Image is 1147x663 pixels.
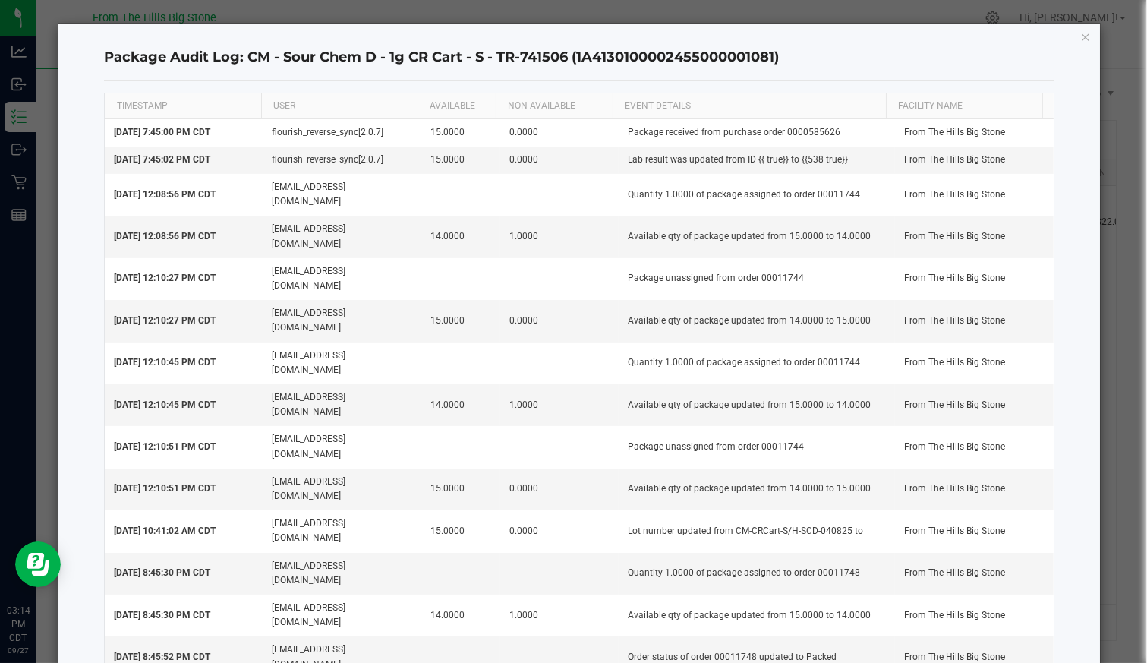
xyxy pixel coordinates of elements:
[263,595,421,636] td: [EMAIL_ADDRESS][DOMAIN_NAME]
[15,541,61,587] iframe: Resource center
[263,258,421,300] td: [EMAIL_ADDRESS][DOMAIN_NAME]
[619,553,895,595] td: Quantity 1.0000 of package assigned to order 00011748
[114,189,216,200] span: [DATE] 12:08:56 PM CDT
[895,469,1053,510] td: From The Hills Big Stone
[263,300,421,342] td: [EMAIL_ADDRESS][DOMAIN_NAME]
[263,147,421,174] td: flourish_reverse_sync[2.0.7]
[886,93,1042,119] th: Facility Name
[263,510,421,552] td: [EMAIL_ADDRESS][DOMAIN_NAME]
[114,273,216,283] span: [DATE] 12:10:27 PM CDT
[263,216,421,257] td: [EMAIL_ADDRESS][DOMAIN_NAME]
[619,258,895,300] td: Package unassigned from order 00011744
[421,469,500,510] td: 15.0000
[114,652,210,662] span: [DATE] 8:45:52 PM CDT
[619,216,895,257] td: Available qty of package updated from 15.0000 to 14.0000
[619,384,895,426] td: Available qty of package updated from 15.0000 to 14.0000
[619,595,895,636] td: Available qty of package updated from 15.0000 to 14.0000
[114,610,210,620] span: [DATE] 8:45:30 PM CDT
[421,147,500,174] td: 15.0000
[500,300,619,342] td: 0.0000
[895,174,1053,216] td: From The Hills Big Stone
[421,119,500,147] td: 15.0000
[418,93,496,119] th: AVAILABLE
[613,93,886,119] th: EVENT DETAILS
[619,300,895,342] td: Available qty of package updated from 14.0000 to 15.0000
[114,526,216,536] span: [DATE] 10:41:02 AM CDT
[619,510,895,552] td: Lot number updated from CM-CRCart-S/H-SCD-040825 to
[619,469,895,510] td: Available qty of package updated from 14.0000 to 15.0000
[619,147,895,174] td: Lab result was updated from ID {{ true}} to {{538 true}}
[496,93,613,119] th: NON AVAILABLE
[895,343,1053,384] td: From The Hills Big Stone
[263,343,421,384] td: [EMAIL_ADDRESS][DOMAIN_NAME]
[421,216,500,257] td: 14.0000
[114,231,216,242] span: [DATE] 12:08:56 PM CDT
[895,216,1053,257] td: From The Hills Big Stone
[895,553,1053,595] td: From The Hills Big Stone
[895,300,1053,342] td: From The Hills Big Stone
[421,595,500,636] td: 14.0000
[619,343,895,384] td: Quantity 1.0000 of package assigned to order 00011744
[500,147,619,174] td: 0.0000
[114,483,216,494] span: [DATE] 12:10:51 PM CDT
[895,510,1053,552] td: From The Hills Big Stone
[895,595,1053,636] td: From The Hills Big Stone
[421,510,500,552] td: 15.0000
[263,119,421,147] td: flourish_reverse_sync[2.0.7]
[500,510,619,552] td: 0.0000
[619,119,895,147] td: Package received from purchase order 0000585626
[500,469,619,510] td: 0.0000
[895,147,1053,174] td: From The Hills Big Stone
[263,384,421,426] td: [EMAIL_ADDRESS][DOMAIN_NAME]
[114,441,216,452] span: [DATE] 12:10:51 PM CDT
[104,48,1054,68] h4: Package Audit Log: CM - Sour Chem D - 1g CR Cart - S - TR-741506 (1A4130100002455000001081)
[619,174,895,216] td: Quantity 1.0000 of package assigned to order 00011744
[105,93,261,119] th: TIMESTAMP
[500,216,619,257] td: 1.0000
[263,174,421,216] td: [EMAIL_ADDRESS][DOMAIN_NAME]
[895,384,1053,426] td: From The Hills Big Stone
[261,93,418,119] th: USER
[500,595,619,636] td: 1.0000
[263,426,421,468] td: [EMAIL_ADDRESS][DOMAIN_NAME]
[114,357,216,368] span: [DATE] 12:10:45 PM CDT
[263,469,421,510] td: [EMAIL_ADDRESS][DOMAIN_NAME]
[500,384,619,426] td: 1.0000
[114,567,210,578] span: [DATE] 8:45:30 PM CDT
[895,258,1053,300] td: From The Hills Big Stone
[421,300,500,342] td: 15.0000
[263,553,421,595] td: [EMAIL_ADDRESS][DOMAIN_NAME]
[114,315,216,326] span: [DATE] 12:10:27 PM CDT
[114,399,216,410] span: [DATE] 12:10:45 PM CDT
[895,119,1053,147] td: From The Hills Big Stone
[114,154,210,165] span: [DATE] 7:45:02 PM CDT
[895,426,1053,468] td: From The Hills Big Stone
[421,384,500,426] td: 14.0000
[500,119,619,147] td: 0.0000
[114,127,210,137] span: [DATE] 7:45:00 PM CDT
[619,426,895,468] td: Package unassigned from order 00011744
